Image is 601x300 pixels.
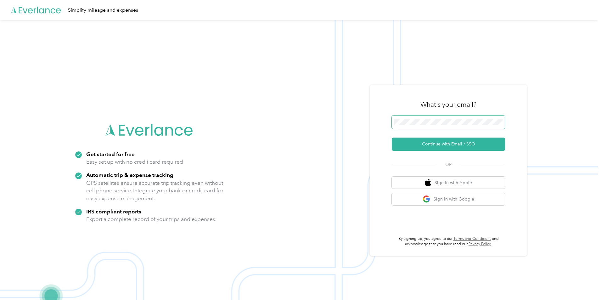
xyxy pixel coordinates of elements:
p: Easy set up with no credit card required [86,158,183,166]
p: Export a complete record of your trips and expenses. [86,215,216,223]
button: apple logoSign in with Apple [392,177,505,189]
strong: Automatic trip & expense tracking [86,172,173,178]
strong: IRS compliant reports [86,208,141,215]
p: By signing up, you agree to our and acknowledge that you have read our . [392,236,505,247]
strong: Get started for free [86,151,135,157]
span: OR [437,161,459,168]
button: Continue with Email / SSO [392,138,505,151]
a: Terms and Conditions [453,236,491,241]
a: Privacy Policy [469,242,491,246]
img: google logo [423,195,430,203]
p: GPS satellites ensure accurate trip tracking even without cell phone service. Integrate your bank... [86,179,224,202]
h3: What's your email? [420,100,476,109]
div: Simplify mileage and expenses [68,6,138,14]
button: google logoSign in with Google [392,193,505,205]
img: apple logo [425,179,431,187]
